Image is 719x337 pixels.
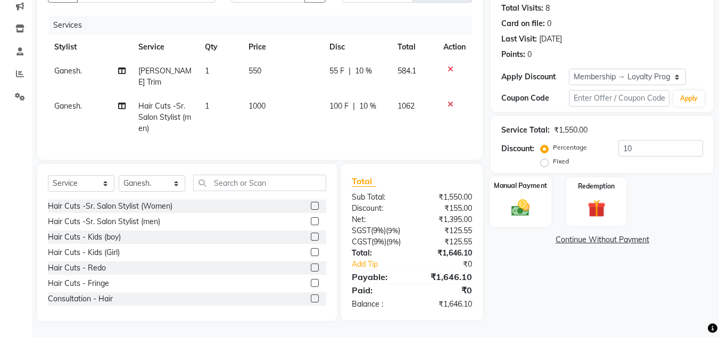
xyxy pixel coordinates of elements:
[242,35,323,59] th: Price
[48,247,120,258] div: Hair Cuts - Kids (Girl)
[546,3,550,14] div: 8
[539,34,562,45] div: [DATE]
[391,35,437,59] th: Total
[493,234,712,245] a: Continue Without Payment
[352,176,376,187] span: Total
[344,203,412,214] div: Discount:
[138,66,192,87] span: [PERSON_NAME] Trim
[138,101,191,133] span: Hair Cuts -Sr. Salon Stylist (men)
[344,248,412,259] div: Total:
[344,284,412,297] div: Paid:
[49,15,480,35] div: Services
[199,35,243,59] th: Qty
[578,182,615,191] label: Redemption
[344,270,412,283] div: Payable:
[48,201,172,212] div: Hair Cuts -Sr. Salon Stylist (Women)
[344,299,412,310] div: Balance :
[582,198,611,219] img: _gift.svg
[329,101,349,112] span: 100 F
[674,91,704,106] button: Apply
[359,101,376,112] span: 10 %
[205,101,209,111] span: 1
[501,93,568,104] div: Coupon Code
[398,66,416,76] span: 584.1
[249,101,266,111] span: 1000
[554,125,588,136] div: ₹1,550.00
[547,18,551,29] div: 0
[501,125,550,136] div: Service Total:
[352,237,386,246] span: CGST(9%)
[437,35,472,59] th: Action
[424,259,481,270] div: ₹0
[501,143,534,154] div: Discount:
[48,278,109,289] div: Hair Cuts - Fringe
[569,90,670,106] input: Enter Offer / Coupon Code
[398,101,415,111] span: 1062
[412,214,480,225] div: ₹1,395.00
[323,35,391,59] th: Disc
[193,175,326,191] input: Search or Scan
[501,18,545,29] div: Card on file:
[553,157,569,166] label: Fixed
[412,203,480,214] div: ₹155.00
[48,216,160,227] div: Hair Cuts -Sr. Salon Stylist (men)
[48,293,113,305] div: Consultation - Hair
[389,237,399,246] span: 9%
[412,236,480,248] div: ₹125.55
[329,65,344,77] span: 55 F
[344,236,412,248] div: ( )
[205,66,209,76] span: 1
[412,284,480,297] div: ₹0
[344,214,412,225] div: Net:
[132,35,198,59] th: Service
[353,101,355,112] span: |
[412,299,480,310] div: ₹1,646.10
[352,226,386,235] span: SGST(9%)
[249,66,261,76] span: 550
[412,270,480,283] div: ₹1,646.10
[355,65,372,77] span: 10 %
[48,232,121,243] div: Hair Cuts - Kids (boy)
[501,34,537,45] div: Last Visit:
[48,35,132,59] th: Stylist
[344,225,412,236] div: ( )
[54,101,82,111] span: Ganesh.
[506,197,535,218] img: _cash.svg
[494,180,547,191] label: Manual Payment
[553,143,587,152] label: Percentage
[412,248,480,259] div: ₹1,646.10
[412,225,480,236] div: ₹125.55
[527,49,532,60] div: 0
[412,192,480,203] div: ₹1,550.00
[344,192,412,203] div: Sub Total:
[48,262,106,274] div: Hair Cuts - Redo
[388,226,398,235] span: 9%
[54,66,82,76] span: Ganesh.
[344,259,423,270] a: Add Tip
[501,49,525,60] div: Points:
[349,65,351,77] span: |
[501,71,568,83] div: Apply Discount
[501,3,543,14] div: Total Visits:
